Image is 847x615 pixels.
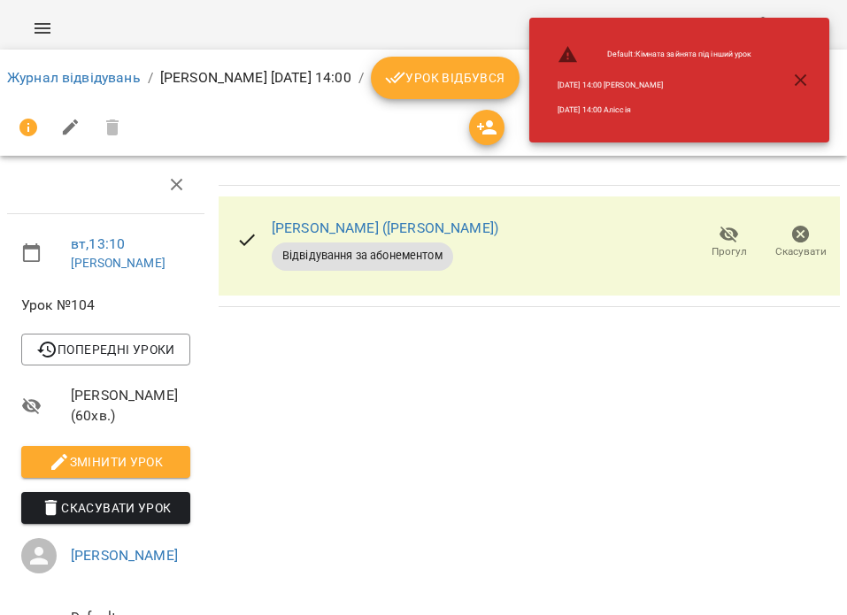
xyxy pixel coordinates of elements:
button: Скасувати [765,218,836,267]
button: Змінити урок [21,446,190,478]
a: [PERSON_NAME] [71,256,166,270]
button: Скасувати Урок [21,492,190,524]
li: / [358,67,364,88]
li: [DATE] 14:00 [PERSON_NAME] [543,73,766,98]
button: Menu [21,7,64,50]
p: [PERSON_NAME] [DATE] 14:00 [160,67,351,88]
a: Журнал відвідувань [7,69,141,86]
span: Урок відбувся [385,67,505,88]
button: Прогул [693,218,765,267]
button: Урок відбувся [371,57,520,99]
a: [PERSON_NAME] [71,547,178,564]
span: Урок №104 [21,295,190,316]
li: / [148,67,153,88]
span: Скасувати Урок [35,497,176,519]
a: [PERSON_NAME] ([PERSON_NAME]) [272,219,498,236]
li: [DATE] 14:00 Аліссія [543,97,766,123]
button: Попередні уроки [21,334,190,365]
span: Прогул [712,244,747,259]
a: вт , 13:10 [71,235,125,252]
span: Попередні уроки [35,339,176,360]
span: Змінити урок [35,451,176,473]
span: Відвідування за абонементом [272,248,453,264]
nav: breadcrumb [7,57,840,99]
span: [PERSON_NAME] ( 60 хв. ) [71,385,190,427]
li: Default : Кімната зайнята під інший урок [543,37,766,73]
span: Скасувати [775,244,827,259]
